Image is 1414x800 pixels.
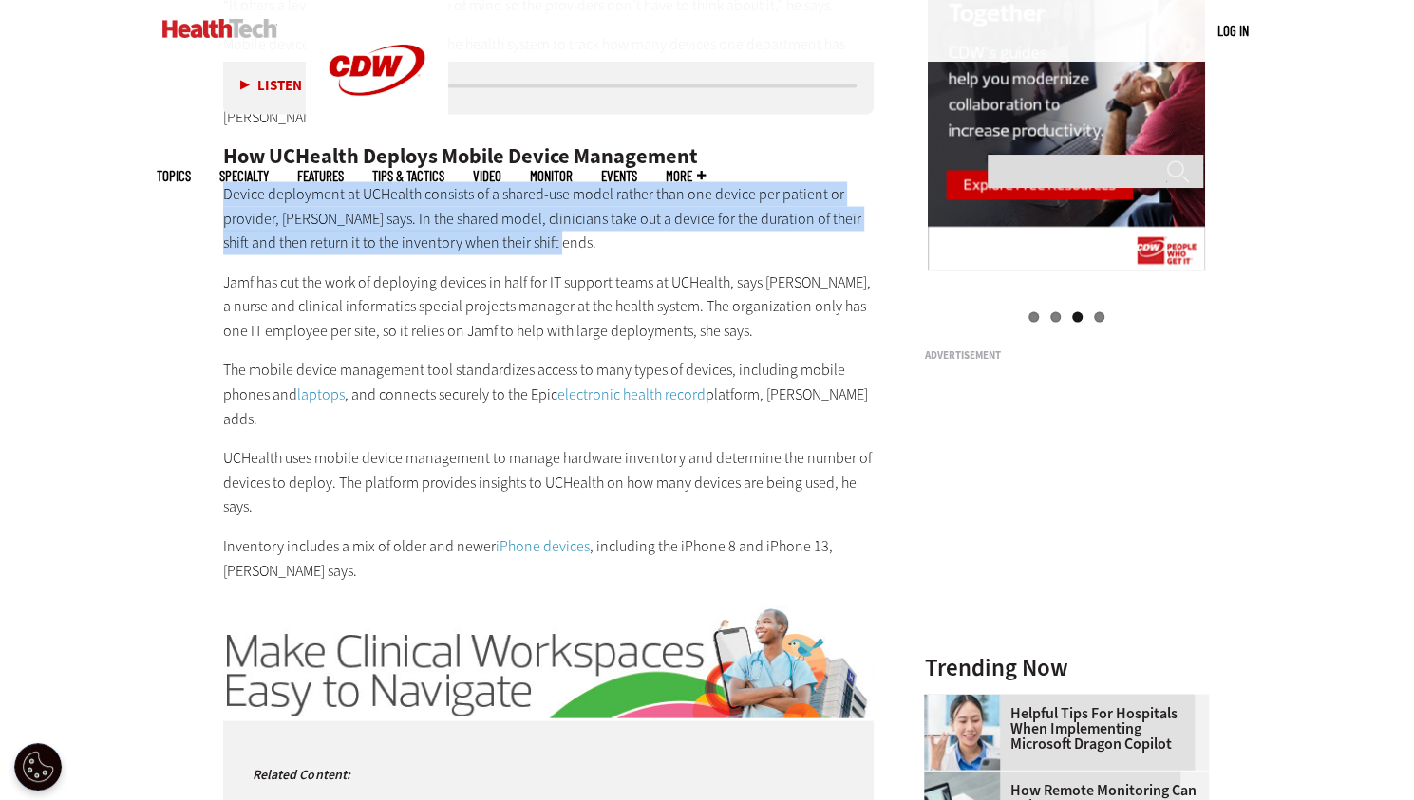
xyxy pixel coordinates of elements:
[372,169,444,183] a: Tips & Tactics
[924,349,1209,360] h3: Advertisement
[924,367,1209,605] iframe: advertisement
[223,597,875,716] img: MWM Visual Sidebar
[1072,311,1083,322] a: 3
[601,169,637,183] a: Events
[1217,21,1249,41] div: User menu
[219,169,269,183] span: Specialty
[223,181,875,254] p: Device deployment at UCHealth consists of a shared-use model rather than one device per patient o...
[297,383,345,403] a: laptops
[924,705,1197,751] a: Helpful Tips for Hospitals When Implementing Microsoft Dragon Copilot
[1217,22,1249,39] a: Log in
[496,535,590,555] a: iPhone devices
[297,169,344,183] a: Features
[473,169,501,183] a: Video
[306,125,448,145] a: CDW
[924,694,1009,709] a: Doctor using phone to dictate to tablet
[666,169,706,183] span: More
[530,169,573,183] a: MonITor
[924,655,1209,679] h3: Trending Now
[1050,311,1061,322] a: 2
[253,765,351,783] small: Related Content:
[162,19,277,38] img: Home
[924,694,1000,770] img: Doctor using phone to dictate to tablet
[557,383,706,403] a: electronic health record
[223,445,875,518] p: UCHealth uses mobile device management to manage hardware inventory and determine the number of d...
[223,270,875,343] p: Jamf has cut the work of deploying devices in half for IT support teams at UCHealth, says [PERSON...
[924,771,1009,786] a: Patient speaking with doctor
[1028,311,1039,322] a: 1
[223,357,875,430] p: The mobile device management tool standardizes access to many types of devices, including mobile ...
[14,743,62,791] div: Cookie Settings
[1094,311,1104,322] a: 4
[223,533,875,582] p: Inventory includes a mix of older and newer , including the iPhone 8 and iPhone 13, [PERSON_NAME]...
[157,169,191,183] span: Topics
[14,743,62,791] button: Open Preferences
